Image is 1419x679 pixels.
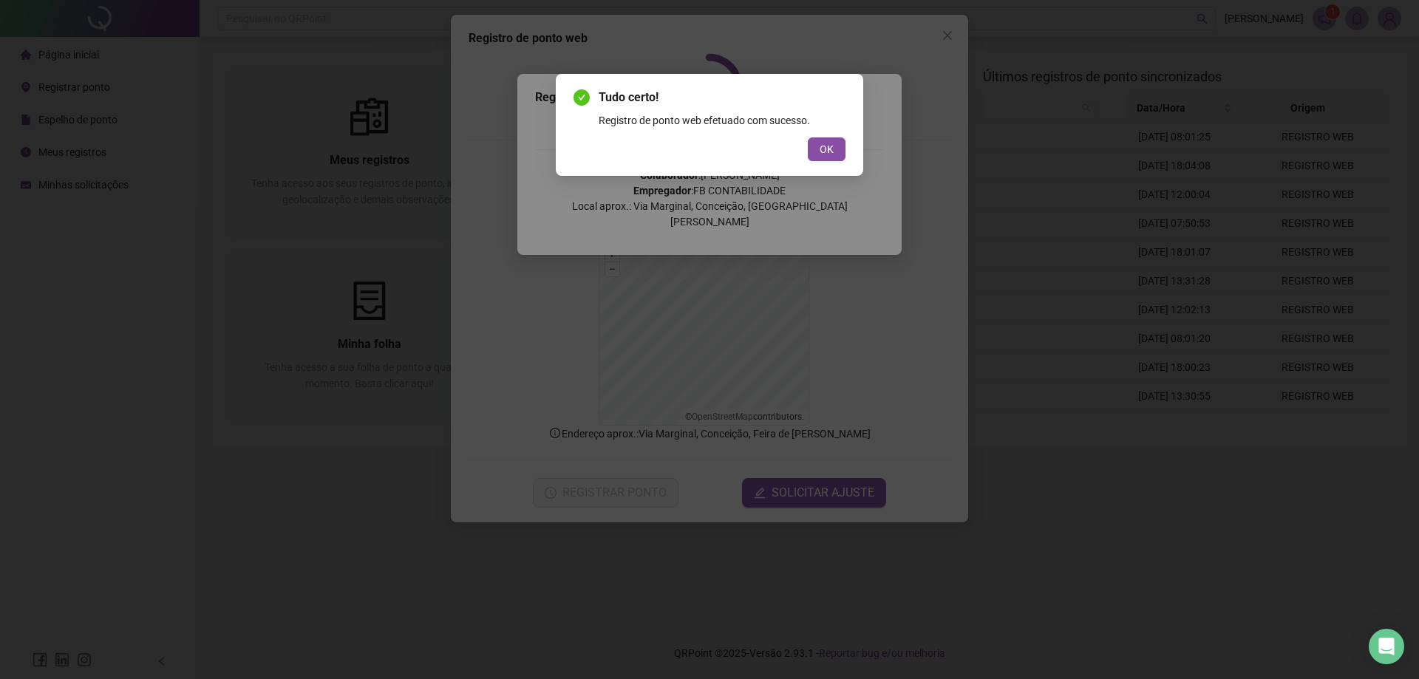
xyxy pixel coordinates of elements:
[808,137,845,161] button: OK
[1369,629,1404,664] div: Open Intercom Messenger
[599,112,845,129] div: Registro de ponto web efetuado com sucesso.
[599,89,845,106] span: Tudo certo!
[574,89,590,106] span: check-circle
[820,141,834,157] span: OK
